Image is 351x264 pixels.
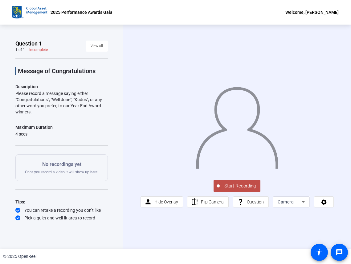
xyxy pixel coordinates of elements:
p: Description [15,83,108,90]
button: Start Recording [214,180,260,192]
img: OpenReel logo [12,6,47,18]
mat-icon: question_mark [237,198,244,206]
div: Maximum Duration [15,124,53,131]
button: Hide Overlay [141,196,183,207]
button: Flip Camera [187,196,229,207]
div: 4 secs [15,131,53,137]
span: Question [247,199,264,204]
img: overlay [195,82,279,169]
p: 2025 Performance Awards Gala [51,9,112,16]
mat-icon: person [144,198,152,206]
span: Question 1 [15,40,42,47]
div: Once you record a video it will show up here. [25,161,98,175]
p: No recordings yet [25,161,98,168]
span: Start Recording [220,183,260,190]
button: View All [86,41,108,52]
div: Incomplete [29,47,48,52]
div: © 2025 OpenReel [3,253,36,260]
span: View All [91,41,103,51]
span: Camera [278,199,294,204]
mat-icon: message [336,249,343,256]
div: 1 of 1 [15,47,25,52]
mat-icon: accessibility [316,249,323,256]
span: Flip Camera [201,199,224,204]
div: Pick a quiet and well-lit area to record [15,215,108,221]
span: Hide Overlay [154,199,178,204]
div: Tips: [15,198,108,206]
mat-icon: flip [191,198,198,206]
div: Welcome, [PERSON_NAME] [285,9,339,16]
button: Question [233,196,269,207]
p: Message of Congratulations [18,67,108,75]
div: Please record a message saying either "Congratulations", "Well done", "Kudos", or any other word ... [15,90,108,115]
div: You can retake a recording you don’t like [15,207,108,213]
